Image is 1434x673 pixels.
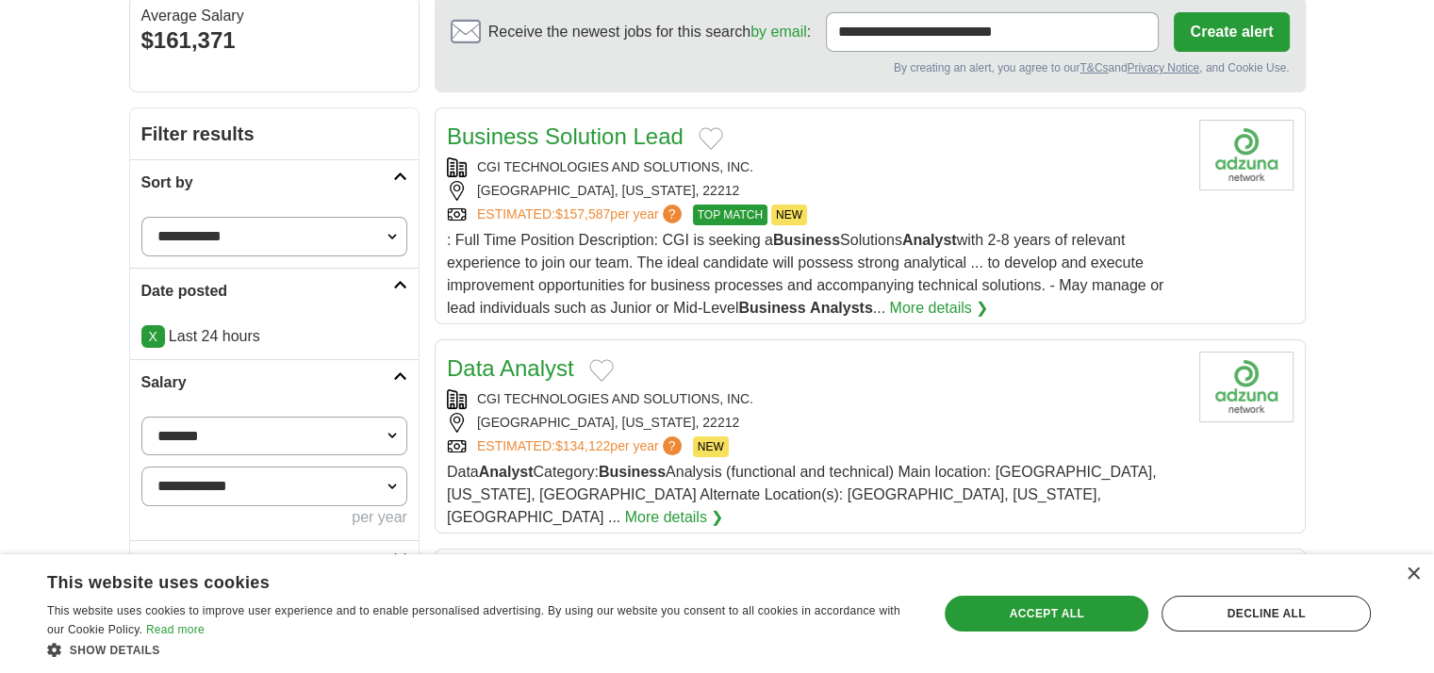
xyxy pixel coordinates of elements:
[47,604,900,636] span: This website uses cookies to improve user experience and to enable personalised advertising. By u...
[130,359,419,405] a: Salary
[771,205,807,225] span: NEW
[47,566,865,594] div: This website uses cookies
[447,464,1157,525] span: Data Category: Analysis (functional and technical) Main location: [GEOGRAPHIC_DATA], [US_STATE], ...
[477,205,685,225] a: ESTIMATED:$157,587per year?
[625,506,724,529] a: More details ❯
[447,232,1163,316] span: : Full Time Position Description: CGI is seeking a Solutions with 2-8 years of relevant experienc...
[447,355,574,381] a: Data Analyst
[477,436,685,457] a: ESTIMATED:$134,122per year?
[1406,567,1420,582] div: Close
[141,24,407,57] div: $161,371
[1080,61,1108,74] a: T&Cs
[945,596,1148,632] div: Accept all
[810,300,873,316] strong: Analysts
[447,181,1184,201] div: [GEOGRAPHIC_DATA], [US_STATE], 22212
[130,108,419,159] h2: Filter results
[47,640,912,659] div: Show details
[1162,596,1371,632] div: Decline all
[488,21,811,43] span: Receive the newest jobs for this search :
[693,436,729,457] span: NEW
[889,297,988,320] a: More details ❯
[902,232,957,248] strong: Analyst
[699,127,723,150] button: Add to favorite jobs
[141,325,165,348] a: X
[1199,352,1294,422] img: CGI Technologies and Solutions logo
[555,438,610,453] span: $134,122
[555,206,610,222] span: $157,587
[130,268,419,314] a: Date posted
[70,644,160,657] span: Show details
[141,325,407,348] p: Last 24 hours
[750,24,807,40] a: by email
[141,8,407,24] div: Average Salary
[1174,12,1289,52] button: Create alert
[447,413,1184,433] div: [GEOGRAPHIC_DATA], [US_STATE], 22212
[141,552,393,575] h2: Remote
[130,540,419,586] a: Remote
[477,159,753,174] a: CGI TECHNOLOGIES AND SOLUTIONS, INC.
[141,280,393,303] h2: Date posted
[479,464,534,480] strong: Analyst
[663,205,682,223] span: ?
[141,506,407,529] div: per year
[477,391,753,406] a: CGI TECHNOLOGIES AND SOLUTIONS, INC.
[589,359,614,382] button: Add to favorite jobs
[141,371,393,394] h2: Salary
[447,123,684,149] a: Business Solution Lead
[663,436,682,455] span: ?
[738,300,805,316] strong: Business
[1199,120,1294,190] img: CGI Technologies and Solutions logo
[146,623,205,636] a: Read more, opens a new window
[141,172,393,194] h2: Sort by
[451,59,1290,76] div: By creating an alert, you agree to our and , and Cookie Use.
[773,232,840,248] strong: Business
[1127,61,1199,74] a: Privacy Notice
[693,205,767,225] span: TOP MATCH
[130,159,419,205] a: Sort by
[599,464,666,480] strong: Business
